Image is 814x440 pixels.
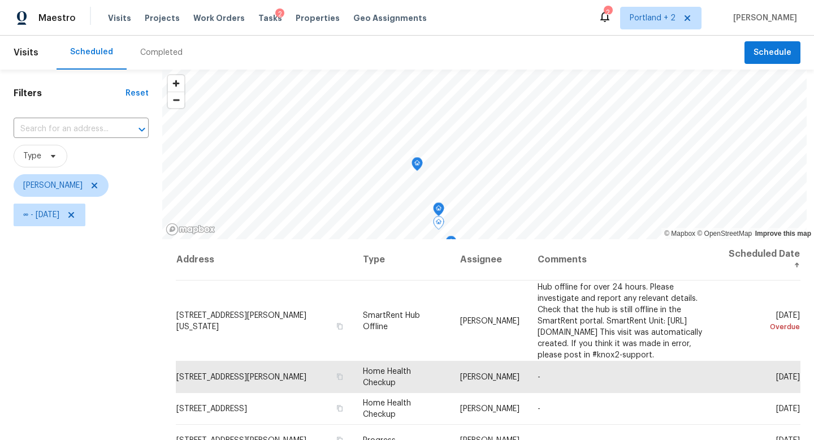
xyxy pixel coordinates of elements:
span: [PERSON_NAME] [460,317,519,325]
input: Search for an address... [14,120,117,138]
a: OpenStreetMap [697,230,752,238]
span: [STREET_ADDRESS] [176,405,247,413]
span: [DATE] [776,373,800,381]
a: Improve this map [755,230,811,238]
span: [DATE] [725,311,800,332]
a: Mapbox [664,230,695,238]
span: Hub offline for over 24 hours. Please investigate and report any relevant details. Check that the... [538,283,702,359]
span: Portland + 2 [630,12,676,24]
span: [PERSON_NAME] [460,373,519,381]
span: Schedule [754,46,791,60]
span: Work Orders [193,12,245,24]
th: Assignee [451,239,529,281]
th: Address [176,239,354,281]
th: Type [354,239,451,281]
span: [PERSON_NAME] [460,405,519,413]
div: 2 [275,8,284,20]
span: ∞ - [DATE] [23,209,59,221]
th: Comments [529,239,716,281]
div: Map marker [412,157,423,175]
div: Completed [140,47,183,58]
div: Map marker [433,202,444,220]
span: Type [23,150,41,162]
button: Open [134,122,150,137]
span: [DATE] [776,405,800,413]
span: [PERSON_NAME] [23,180,83,191]
div: Map marker [433,216,444,234]
span: [PERSON_NAME] [729,12,797,24]
button: Schedule [744,41,800,64]
button: Copy Address [335,403,345,413]
span: [STREET_ADDRESS][PERSON_NAME] [176,373,306,381]
h1: Filters [14,88,125,99]
canvas: Map [162,70,807,239]
span: Visits [14,40,38,65]
div: Map marker [445,236,457,253]
div: Overdue [725,321,800,332]
button: Copy Address [335,372,345,382]
button: Zoom out [168,92,184,108]
button: Zoom in [168,75,184,92]
button: Copy Address [335,321,345,331]
span: Geo Assignments [353,12,427,24]
span: - [538,405,540,413]
span: Projects [145,12,180,24]
span: Home Health Checkup [363,399,411,419]
span: Tasks [258,14,282,22]
span: - [538,373,540,381]
a: Mapbox homepage [166,223,215,236]
span: Home Health Checkup [363,368,411,387]
div: Reset [125,88,149,99]
span: Visits [108,12,131,24]
div: 2 [604,7,612,18]
span: Properties [296,12,340,24]
th: Scheduled Date ↑ [716,239,800,281]
div: Scheduled [70,46,113,58]
span: Maestro [38,12,76,24]
span: SmartRent Hub Offline [363,311,420,330]
span: [STREET_ADDRESS][PERSON_NAME][US_STATE] [176,311,306,330]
